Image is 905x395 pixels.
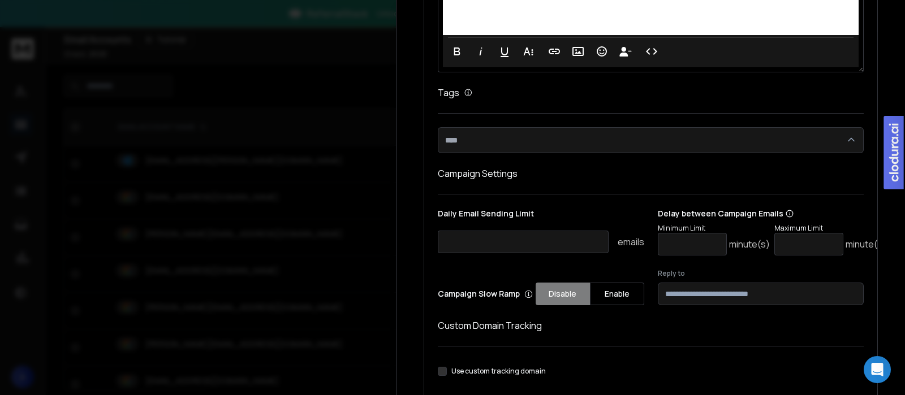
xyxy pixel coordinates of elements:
button: Italic (Ctrl+I) [470,40,492,63]
button: Underline (Ctrl+U) [494,40,515,63]
button: Insert Link (Ctrl+K) [544,40,565,63]
button: Bold (Ctrl+B) [446,40,468,63]
p: Delay between Campaign Emails [658,208,886,219]
button: Insert Image (Ctrl+P) [567,40,589,63]
label: Reply to [658,269,864,278]
h1: Custom Domain Tracking [438,319,864,332]
h1: Tags [438,86,459,99]
p: minute(s) [846,237,886,251]
label: Use custom tracking domain [451,367,546,376]
button: Insert Unsubscribe Link [615,40,636,63]
button: Disable [536,283,590,305]
p: minute(s) [729,237,770,251]
p: emails [618,235,644,249]
button: Enable [590,283,644,305]
div: Open Intercom Messenger [864,356,891,383]
p: Minimum Limit [658,224,770,233]
p: Campaign Slow Ramp [438,288,533,299]
button: More Text [518,40,539,63]
h1: Campaign Settings [438,167,864,180]
p: Daily Email Sending Limit [438,208,644,224]
p: Maximum Limit [774,224,886,233]
button: Emoticons [591,40,613,63]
